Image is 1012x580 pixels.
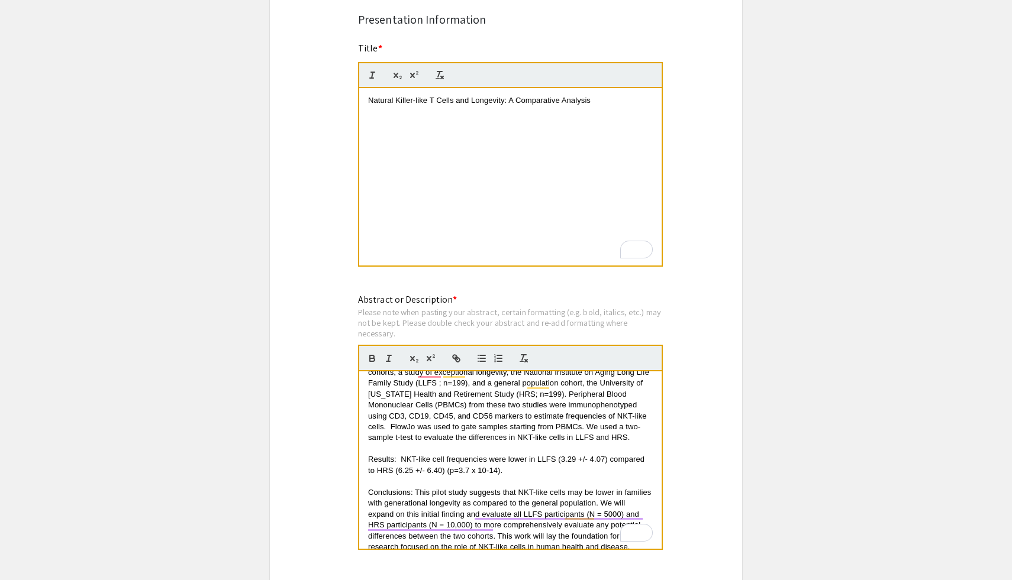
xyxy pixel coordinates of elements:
iframe: Chat [9,527,50,571]
mat-label: Abstract or Description [358,293,457,306]
span: Conclusions: This pilot study suggests that NKT-like cells may be lower in families with generati... [368,488,653,551]
span: Natural Killer-like T Cells and Longevity: A Comparative Analysis [368,96,591,105]
mat-label: Title [358,42,382,54]
div: To enrich screen reader interactions, please activate Accessibility in Grammarly extension settings [359,88,662,265]
div: Presentation Information [358,11,654,28]
div: To enrich screen reader interactions, please activate Accessibility in Grammarly extension settings [359,371,662,549]
div: Please note when pasting your abstract, certain formatting (e.g. bold, italics, etc.) may not be ... [358,307,663,338]
span: Results: NKT-like cell frequencies were lower in LLFS (3.29 +/- 4.07) compared to HRS (6.25 +/- 6... [368,455,647,474]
